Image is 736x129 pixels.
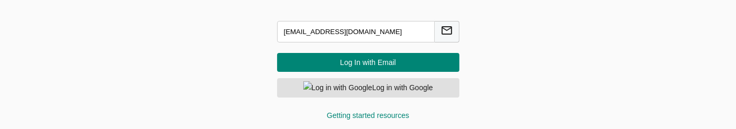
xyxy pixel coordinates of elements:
[277,53,459,72] button: Log In with Email
[277,78,459,98] button: Log in with GoogleLog in with Google
[285,81,451,94] span: Log in with Google
[285,56,451,69] span: Log In with Email
[303,81,372,94] img: Log in with Google
[277,110,459,121] div: Getting started resources
[277,21,435,42] input: Enter your email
